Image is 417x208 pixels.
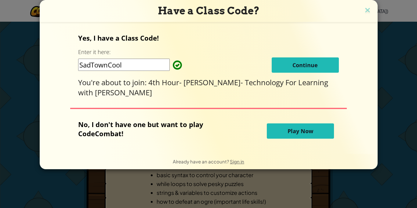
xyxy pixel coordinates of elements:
[288,127,313,135] span: Play Now
[267,123,334,139] button: Play Now
[292,61,318,69] span: Continue
[364,6,372,15] img: close icon
[173,159,230,164] span: Already have an account?
[78,77,148,87] span: You're about to join:
[78,33,339,42] p: Yes, I have a Class Code!
[230,159,244,164] a: Sign in
[148,77,328,87] span: 4th Hour- [PERSON_NAME]- Technology For Learning
[78,87,95,97] span: with
[272,57,339,73] button: Continue
[95,87,152,97] span: [PERSON_NAME]
[78,120,231,138] p: No, I don't have one but want to play CodeCombat!
[158,5,259,17] span: Have a Class Code?
[78,48,111,56] label: Enter it here:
